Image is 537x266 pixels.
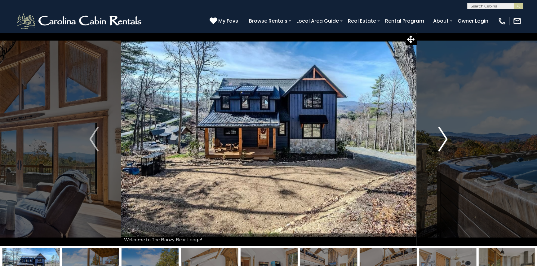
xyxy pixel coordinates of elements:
[416,32,470,246] button: Next
[210,17,240,25] a: My Favs
[246,15,291,26] a: Browse Rentals
[382,15,427,26] a: Rental Program
[438,127,448,151] img: arrow
[430,15,452,26] a: About
[218,17,238,25] span: My Favs
[513,17,521,25] img: mail-regular-white.png
[121,233,416,246] div: Welcome to The Boozy Bear Lodge!
[16,12,144,30] img: White-1-2.png
[67,32,121,246] button: Previous
[498,17,506,25] img: phone-regular-white.png
[455,15,491,26] a: Owner Login
[293,15,342,26] a: Local Area Guide
[345,15,379,26] a: Real Estate
[89,127,99,151] img: arrow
